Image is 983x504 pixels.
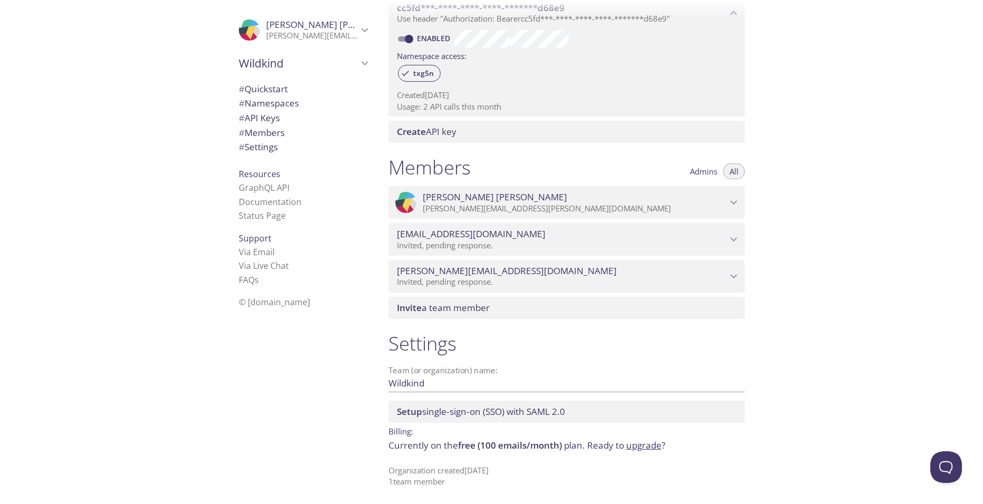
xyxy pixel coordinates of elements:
[397,101,736,112] p: Usage: 2 API calls this month
[230,82,376,96] div: Quickstart
[407,69,440,78] span: txg5n
[239,296,310,308] span: © [DOMAIN_NAME]
[388,401,745,423] div: Setup SSO
[239,182,289,193] a: GraphQL API
[239,141,278,153] span: Settings
[388,121,745,143] div: Create API Key
[239,127,285,139] span: Members
[397,405,565,418] span: single-sign-on (SSO) with SAML 2.0
[388,423,745,438] p: Billing:
[397,302,490,314] span: a team member
[239,260,289,272] a: Via Live Chat
[388,186,745,219] div: Nathan John
[930,451,962,483] iframe: Help Scout Beacon - Open
[423,203,727,214] p: [PERSON_NAME][EMAIL_ADDRESS][PERSON_NAME][DOMAIN_NAME]
[397,125,426,138] span: Create
[626,439,661,451] a: upgrade
[239,168,280,180] span: Resources
[388,260,745,293] div: sophie.howe@wildkind.co.uk
[397,90,736,101] p: Created [DATE]
[388,223,745,256] div: else.meijerink@wildkind.co.uk
[239,141,245,153] span: #
[230,125,376,140] div: Members
[388,297,745,319] div: Invite a team member
[397,277,727,287] p: Invited, pending response.
[239,56,358,71] span: Wildkind
[239,232,271,244] span: Support
[239,274,259,286] a: FAQ
[398,65,441,82] div: txg5n
[230,96,376,111] div: Namespaces
[239,83,288,95] span: Quickstart
[388,156,471,179] h1: Members
[239,127,245,139] span: #
[266,18,411,31] span: [PERSON_NAME] [PERSON_NAME]
[388,332,745,355] h1: Settings
[397,405,422,418] span: Setup
[239,196,301,208] a: Documentation
[423,191,567,203] span: [PERSON_NAME] [PERSON_NAME]
[388,465,745,488] p: Organization created [DATE] 1 team member
[397,302,422,314] span: Invite
[239,83,245,95] span: #
[397,228,546,240] span: [EMAIL_ADDRESS][DOMAIN_NAME]
[397,265,617,277] span: [PERSON_NAME][EMAIL_ADDRESS][DOMAIN_NAME]
[230,140,376,154] div: Team Settings
[239,112,280,124] span: API Keys
[587,439,665,451] span: Ready to ?
[415,33,454,43] a: Enabled
[239,210,286,221] a: Status Page
[230,50,376,77] div: Wildkind
[397,240,727,251] p: Invited, pending response.
[397,47,466,63] label: Namespace access:
[239,112,245,124] span: #
[684,163,724,179] button: Admins
[388,366,498,374] label: Team (or organization) name:
[230,111,376,125] div: API Keys
[239,246,275,258] a: Via Email
[397,125,456,138] span: API key
[388,439,745,452] p: Currently on the plan.
[723,163,745,179] button: All
[239,97,299,109] span: Namespaces
[239,97,245,109] span: #
[266,31,358,41] p: [PERSON_NAME][EMAIL_ADDRESS][PERSON_NAME][DOMAIN_NAME]
[230,13,376,47] div: Nathan John
[458,439,562,451] span: free (100 emails/month)
[255,274,259,286] span: s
